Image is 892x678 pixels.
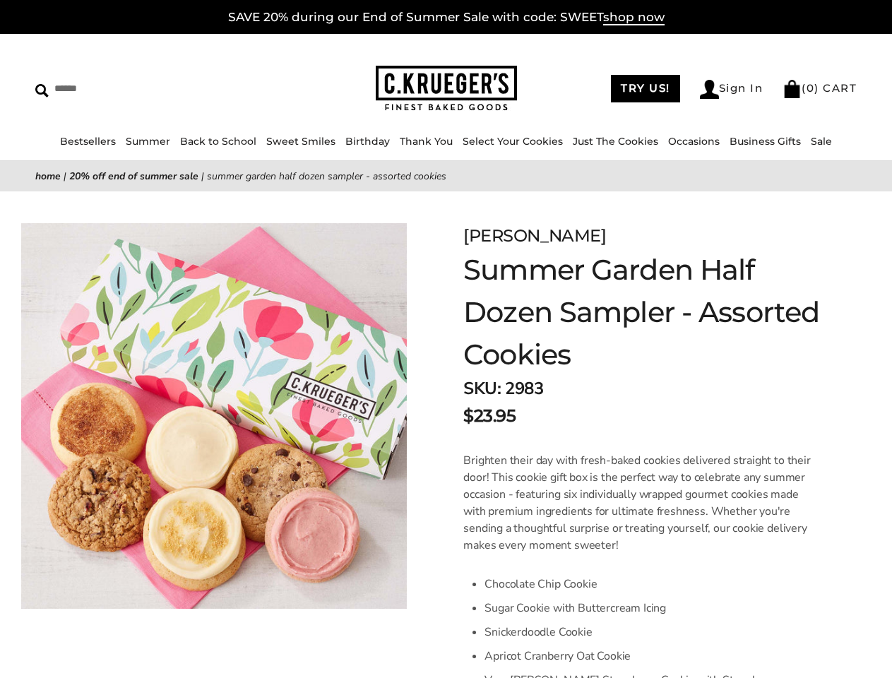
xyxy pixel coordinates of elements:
a: Sale [811,135,832,148]
li: Chocolate Chip Cookie [484,572,821,596]
a: TRY US! [611,75,680,102]
input: Search [35,78,223,100]
span: Summer Garden Half Dozen Sampler - Assorted Cookies [207,169,446,183]
li: Apricot Cranberry Oat Cookie [484,644,821,668]
nav: breadcrumbs [35,168,857,184]
a: (0) CART [783,81,857,95]
a: Birthday [345,135,390,148]
a: Summer [126,135,170,148]
a: Just The Cookies [573,135,658,148]
a: Sign In [700,80,763,99]
a: Home [35,169,61,183]
h1: Summer Garden Half Dozen Sampler - Assorted Cookies [463,249,821,376]
li: Snickerdoodle Cookie [484,620,821,644]
span: $23.95 [463,403,516,429]
span: | [201,169,204,183]
span: shop now [603,10,665,25]
a: Sweet Smiles [266,135,335,148]
a: Back to School [180,135,256,148]
img: Bag [783,80,802,98]
a: Select Your Cookies [463,135,563,148]
span: | [64,169,66,183]
p: Brighten their day with fresh-baked cookies delivered straight to their door! This cookie gift bo... [463,452,821,554]
img: Account [700,80,719,99]
a: Occasions [668,135,720,148]
a: Business Gifts [730,135,801,148]
img: C.KRUEGER'S [376,66,517,112]
img: Search [35,84,49,97]
div: [PERSON_NAME] [463,223,821,249]
a: Thank You [400,135,453,148]
span: 2983 [505,377,543,400]
img: Summer Garden Half Dozen Sampler - Assorted Cookies [21,223,407,609]
li: Sugar Cookie with Buttercream Icing [484,596,821,620]
a: Bestsellers [60,135,116,148]
a: 20% OFF End of Summer Sale [69,169,198,183]
strong: SKU: [463,377,501,400]
a: SAVE 20% during our End of Summer Sale with code: SWEETshop now [228,10,665,25]
span: 0 [807,81,815,95]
